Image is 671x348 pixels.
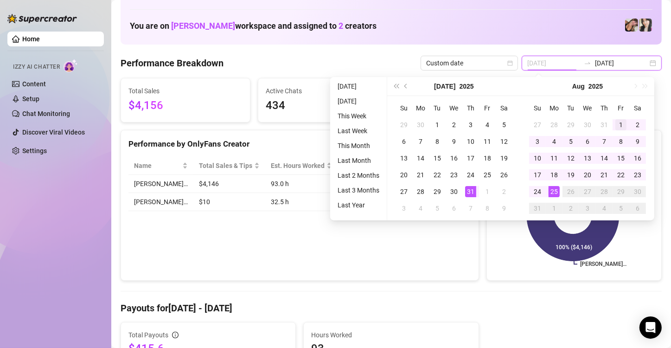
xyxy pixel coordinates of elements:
[596,133,613,150] td: 2025-08-07
[529,150,546,167] td: 2025-08-10
[529,183,546,200] td: 2025-08-24
[432,169,443,180] div: 22
[582,203,593,214] div: 3
[615,136,626,147] div: 8
[549,186,560,197] div: 25
[460,77,474,96] button: Choose a year
[134,161,180,171] span: Name
[401,77,411,96] button: Previous month (PageUp)
[128,330,168,340] span: Total Payouts
[599,203,610,214] div: 4
[479,116,496,133] td: 2025-07-04
[588,77,603,96] button: Choose a year
[429,133,446,150] td: 2025-07-08
[482,153,493,164] div: 18
[549,203,560,214] div: 1
[579,167,596,183] td: 2025-08-20
[599,186,610,197] div: 28
[432,136,443,147] div: 8
[496,133,512,150] td: 2025-07-12
[496,200,512,217] td: 2025-08-09
[448,136,460,147] div: 9
[632,153,643,164] div: 16
[562,116,579,133] td: 2025-07-29
[532,169,543,180] div: 17
[632,169,643,180] div: 23
[465,153,476,164] div: 17
[498,169,510,180] div: 26
[565,136,576,147] div: 5
[334,170,383,181] li: Last 2 Months
[546,200,562,217] td: 2025-09-01
[412,183,429,200] td: 2025-07-28
[613,183,629,200] td: 2025-08-29
[448,186,460,197] div: 30
[498,119,510,130] div: 5
[632,203,643,214] div: 6
[599,119,610,130] div: 31
[446,133,462,150] td: 2025-07-09
[629,183,646,200] td: 2025-08-30
[22,35,40,43] a: Home
[396,133,412,150] td: 2025-07-06
[446,100,462,116] th: We
[562,100,579,116] th: Tu
[582,153,593,164] div: 13
[7,14,77,23] img: logo-BBDzfeDw.svg
[529,100,546,116] th: Su
[412,150,429,167] td: 2025-07-14
[532,203,543,214] div: 31
[596,167,613,183] td: 2025-08-21
[432,153,443,164] div: 15
[398,119,409,130] div: 29
[391,77,401,96] button: Last year (Control + left)
[432,203,443,214] div: 5
[434,77,455,96] button: Choose a month
[465,119,476,130] div: 3
[396,150,412,167] td: 2025-07-13
[599,136,610,147] div: 7
[199,161,252,171] span: Total Sales & Tips
[446,200,462,217] td: 2025-08-06
[429,100,446,116] th: Tu
[639,19,652,32] img: Christina
[482,136,493,147] div: 11
[496,167,512,183] td: 2025-07-26
[613,167,629,183] td: 2025-08-22
[121,57,224,70] h4: Performance Breakdown
[22,95,39,103] a: Setup
[412,100,429,116] th: Mo
[549,119,560,130] div: 28
[565,119,576,130] div: 29
[615,186,626,197] div: 29
[334,81,383,92] li: [DATE]
[271,161,325,171] div: Est. Hours Worked
[625,19,638,32] img: Christina
[565,169,576,180] div: 19
[334,155,383,166] li: Last Month
[482,186,493,197] div: 1
[632,186,643,197] div: 30
[130,21,377,31] h1: You are on workspace and assigned to creators
[613,200,629,217] td: 2025-09-05
[632,136,643,147] div: 9
[415,186,426,197] div: 28
[496,100,512,116] th: Sa
[549,136,560,147] div: 4
[582,119,593,130] div: 30
[565,203,576,214] div: 2
[579,183,596,200] td: 2025-08-27
[596,116,613,133] td: 2025-07-31
[498,186,510,197] div: 2
[639,316,662,339] div: Open Intercom Messenger
[546,133,562,150] td: 2025-08-04
[580,261,626,268] text: [PERSON_NAME]…
[629,200,646,217] td: 2025-09-06
[415,153,426,164] div: 14
[615,153,626,164] div: 15
[339,21,343,31] span: 2
[496,116,512,133] td: 2025-07-05
[22,80,46,88] a: Content
[429,116,446,133] td: 2025-07-01
[429,200,446,217] td: 2025-08-05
